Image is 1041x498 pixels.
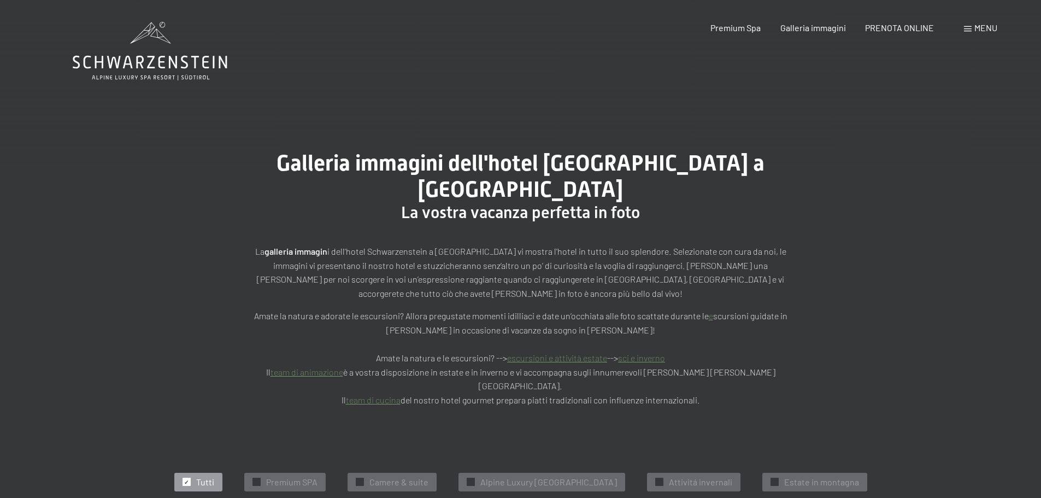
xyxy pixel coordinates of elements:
[780,22,846,33] a: Galleria immagini
[248,309,794,407] p: Amate la natura e adorate le escursioni? Allora pregustate momenti idilliaci e date un’occhiata a...
[266,476,317,488] span: Premium SPA
[618,353,665,363] a: sci e inverno
[401,203,640,222] span: La vostra vacanza perfetta in foto
[346,395,401,405] a: team di cucina
[184,478,189,486] span: ✓
[865,22,934,33] a: PRENOTA ONLINE
[357,478,362,486] span: ✓
[507,353,607,363] a: escursioni e attività estate
[468,478,473,486] span: ✓
[264,246,327,256] strong: galleria immagin
[369,476,428,488] span: Camere & suite
[772,478,777,486] span: ✓
[196,476,214,488] span: Tutti
[277,150,764,202] span: Galleria immagini dell'hotel [GEOGRAPHIC_DATA] a [GEOGRAPHIC_DATA]
[784,476,859,488] span: Estate in montagna
[709,310,713,321] a: e
[974,22,997,33] span: Menu
[710,22,761,33] a: Premium Spa
[669,476,732,488] span: Attivitá invernali
[270,367,343,377] a: team di animazione
[248,244,794,300] p: La i dell’hotel Schwarzenstein a [GEOGRAPHIC_DATA] vi mostra l’hotel in tutto il suo splendore. S...
[657,478,661,486] span: ✓
[254,478,258,486] span: ✓
[480,476,617,488] span: Alpine Luxury [GEOGRAPHIC_DATA]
